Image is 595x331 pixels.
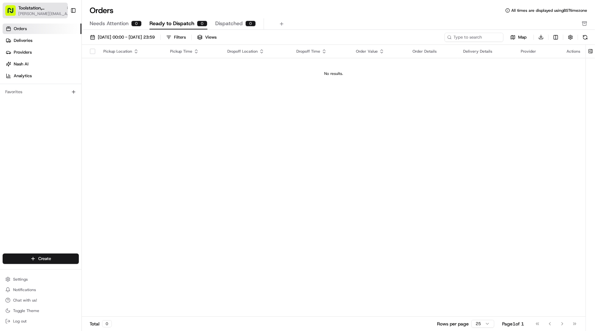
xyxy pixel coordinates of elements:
span: Notifications [13,287,36,292]
input: Clear [17,42,108,49]
div: 💻 [55,96,61,101]
span: Analytics [14,73,32,79]
div: No results. [84,71,583,76]
a: 💻API Documentation [53,92,108,104]
div: Pickup Location [103,49,160,54]
span: Settings [13,277,28,282]
div: Start new chat [22,62,107,69]
a: Nash AI [3,59,81,69]
button: Refresh [581,33,590,42]
span: Create [38,256,51,262]
img: Nash [7,7,20,20]
div: Order Details [412,49,452,54]
span: Views [205,34,217,40]
button: Chat with us! [3,296,79,305]
span: Ready to Dispatch [149,20,194,27]
span: Dispatched [215,20,243,27]
input: Type to search [445,33,503,42]
button: Log out [3,317,79,326]
div: Filters [174,34,186,40]
div: 📗 [7,96,12,101]
span: Log out [13,319,26,324]
div: Actions [567,49,580,54]
span: All times are displayed using BST timezone [511,8,587,13]
span: Chat with us! [13,298,37,303]
button: Settings [3,275,79,284]
a: Powered byPylon [46,111,79,116]
a: Orders [3,24,81,34]
span: API Documentation [62,95,105,101]
button: Toggle Theme [3,306,79,315]
a: 📗Knowledge Base [4,92,53,104]
span: Knowledge Base [13,95,50,101]
div: Order Value [356,49,402,54]
p: Welcome 👋 [7,26,119,37]
span: Map [518,34,527,40]
div: Favorites [3,87,79,97]
button: [DATE] 00:00 - [DATE] 23:59 [87,33,158,42]
button: [PERSON_NAME][EMAIL_ADDRESS][DOMAIN_NAME] [18,11,71,16]
div: Dropoff Location [227,49,286,54]
a: Analytics [3,71,81,81]
span: Providers [14,49,32,55]
div: We're available if you need us! [22,69,83,74]
span: Toggle Theme [13,308,39,313]
div: Delivery Details [463,49,510,54]
img: 1736555255976-a54dd68f-1ca7-489b-9aae-adbdc363a1c4 [7,62,18,74]
span: Pylon [65,111,79,116]
span: Needs Attention [90,20,129,27]
div: Total [90,320,112,327]
div: 0 [131,21,142,26]
span: [DATE] 00:00 - [DATE] 23:59 [98,34,155,40]
div: 0 [245,21,256,26]
button: Create [3,253,79,264]
div: Pickup Time [170,49,217,54]
div: Provider [521,49,556,54]
div: Page 1 of 1 [502,321,524,327]
a: Deliveries [3,35,81,46]
span: Orders [14,26,27,32]
div: Dropoff Time [296,49,345,54]
button: Toolstation, [GEOGRAPHIC_DATA] [18,5,63,11]
p: Rows per page [437,321,469,327]
div: 0 [197,21,207,26]
button: Start new chat [111,64,119,72]
h1: Orders [90,5,114,16]
button: Views [194,33,219,42]
span: Deliveries [14,38,32,44]
div: 0 [102,320,112,327]
button: Toolstation, [GEOGRAPHIC_DATA][PERSON_NAME][EMAIL_ADDRESS][DOMAIN_NAME] [3,3,68,18]
button: Notifications [3,285,79,294]
button: Map [506,33,531,41]
button: Filters [163,33,189,42]
a: Providers [3,47,81,58]
span: Nash AI [14,61,28,67]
